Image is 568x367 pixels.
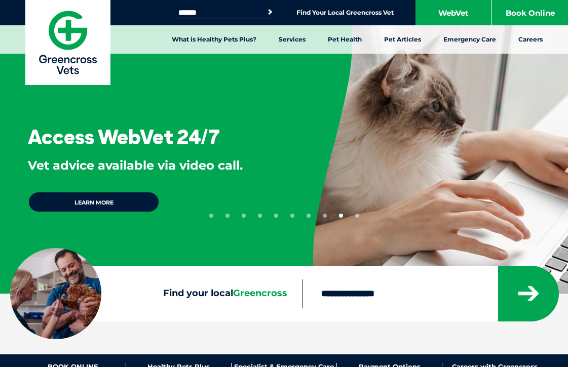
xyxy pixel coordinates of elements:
button: 5 of 10 [274,214,278,218]
span: Greencross [233,288,287,299]
a: Careers [507,25,554,54]
button: 2 of 10 [225,214,230,218]
button: 1 of 10 [209,214,213,218]
button: 9 of 10 [339,214,343,218]
a: Emergency Care [432,25,507,54]
a: Learn more [28,191,160,213]
a: Services [268,25,317,54]
button: 7 of 10 [307,214,311,218]
p: Vet advice available via video call. [28,157,243,174]
button: 8 of 10 [323,214,327,218]
a: What is Healthy Pets Plus? [161,25,268,54]
button: Search [265,7,275,17]
button: 6 of 10 [290,214,294,218]
button: 4 of 10 [258,214,262,218]
a: Pet Articles [373,25,432,54]
button: 10 of 10 [355,214,359,218]
button: 3 of 10 [242,214,246,218]
a: Find Your Local Greencross Vet [296,9,394,17]
h3: Access WebVet 24/7 [28,127,220,147]
label: Find your local [10,288,302,299]
a: Pet Health [317,25,373,54]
